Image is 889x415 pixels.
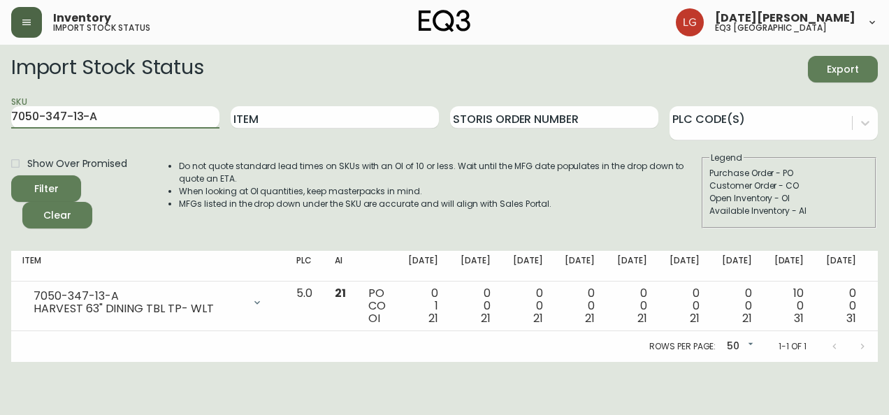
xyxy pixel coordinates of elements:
[826,287,856,325] div: 0 0
[22,202,92,228] button: Clear
[676,8,704,36] img: 2638f148bab13be18035375ceda1d187
[179,160,700,185] li: Do not quote standard lead times on SKUs with an OI of 10 or less. Wait until the MFG date popula...
[554,251,606,282] th: [DATE]
[11,56,203,82] h2: Import Stock Status
[715,13,855,24] span: [DATE][PERSON_NAME]
[22,287,274,318] div: 7050-347-13-AHARVEST 63" DINING TBL TP- WLT
[709,205,869,217] div: Available Inventory - AI
[513,287,543,325] div: 0 0
[709,167,869,180] div: Purchase Order - PO
[53,24,150,32] h5: import stock status
[179,198,700,210] li: MFGs listed in the drop down under the SKU are accurate and will align with Sales Portal.
[179,185,700,198] li: When looking at OI quantities, keep masterpacks in mind.
[285,251,324,282] th: PLC
[846,310,856,326] span: 31
[606,251,658,282] th: [DATE]
[637,310,647,326] span: 21
[53,13,111,24] span: Inventory
[461,287,491,325] div: 0 0
[742,310,752,326] span: 21
[690,310,700,326] span: 21
[715,24,827,32] h5: eq3 [GEOGRAPHIC_DATA]
[533,310,543,326] span: 21
[709,180,869,192] div: Customer Order - CO
[819,61,867,78] span: Export
[721,335,756,358] div: 50
[324,251,357,282] th: AI
[722,287,752,325] div: 0 0
[502,251,554,282] th: [DATE]
[617,287,647,325] div: 0 0
[11,175,81,202] button: Filter
[794,310,804,326] span: 31
[408,287,438,325] div: 0 1
[711,251,763,282] th: [DATE]
[709,192,869,205] div: Open Inventory - OI
[808,56,878,82] button: Export
[34,303,243,315] div: HARVEST 63" DINING TBL TP- WLT
[11,251,285,282] th: Item
[709,152,744,164] legend: Legend
[34,290,243,303] div: 7050-347-13-A
[428,310,438,326] span: 21
[368,310,380,326] span: OI
[397,251,449,282] th: [DATE]
[27,156,127,171] span: Show Over Promised
[670,287,700,325] div: 0 0
[649,340,716,353] p: Rows per page:
[585,310,595,326] span: 21
[481,310,491,326] span: 21
[565,287,595,325] div: 0 0
[779,340,807,353] p: 1-1 of 1
[449,251,502,282] th: [DATE]
[34,207,81,224] span: Clear
[285,282,324,331] td: 5.0
[419,10,470,32] img: logo
[763,251,816,282] th: [DATE]
[774,287,804,325] div: 10 0
[658,251,711,282] th: [DATE]
[335,285,346,301] span: 21
[815,251,867,282] th: [DATE]
[368,287,386,325] div: PO CO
